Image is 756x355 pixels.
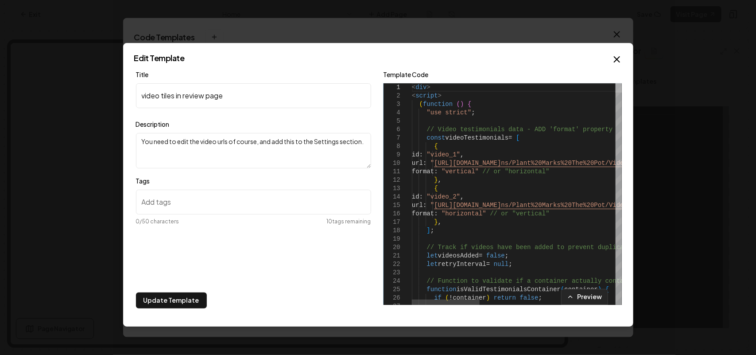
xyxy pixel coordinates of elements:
[384,277,400,285] div: 24
[426,286,456,293] span: function
[384,168,400,176] div: 11
[426,109,471,116] span: "use strict"
[426,252,438,259] span: let
[384,117,400,125] div: 5
[460,193,464,200] span: ,
[384,125,400,134] div: 6
[419,193,423,200] span: :
[430,202,434,209] span: "
[434,168,438,175] span: :
[471,109,475,116] span: ;
[438,252,478,259] span: videosAdded
[384,92,400,100] div: 2
[384,235,400,243] div: 19
[613,277,683,285] span: ntains testimonials
[479,252,482,259] span: =
[490,210,549,217] span: // or "vertical"
[445,134,508,141] span: videoTestimonials
[598,286,601,293] span: )
[516,134,520,141] span: [
[434,202,501,209] span: [URL][DOMAIN_NAME]
[384,176,400,184] div: 12
[561,289,608,305] button: Preview
[501,160,690,167] span: ns/Plant%20Marks%20The%20Pot/Video%[DATE]%2015%2020
[384,100,400,109] div: 3
[136,293,207,308] button: Update Template
[412,160,423,167] span: url
[456,101,460,108] span: (
[605,286,609,293] span: {
[136,190,371,215] input: Add tags
[426,244,613,251] span: // Track if videos have been added to prevent dupl
[384,285,400,294] div: 25
[456,286,560,293] span: isValidTestimonialsContainer
[412,202,423,209] span: url
[434,160,501,167] span: [URL][DOMAIN_NAME]
[136,177,150,185] label: Tags
[384,184,400,193] div: 13
[493,261,508,268] span: null
[508,134,512,141] span: =
[434,185,438,192] span: {
[434,218,438,226] span: }
[567,292,602,301] span: Preview
[426,134,445,141] span: const
[426,84,430,91] span: >
[136,133,371,168] textarea: You need to edit the video urls of course, and add this to the Settings section.
[384,201,400,210] div: 15
[468,101,471,108] span: {
[505,252,508,259] span: ;
[412,168,434,175] span: format
[442,168,479,175] span: "vertical"
[430,160,434,167] span: "
[384,151,400,159] div: 9
[384,70,429,78] label: Template Code
[419,101,423,108] span: (
[412,84,415,91] span: <
[426,261,438,268] span: let
[415,84,426,91] span: div
[384,210,400,218] div: 16
[384,109,400,117] div: 4
[460,151,464,158] span: ,
[384,226,400,235] div: 18
[412,151,419,158] span: id
[384,193,400,201] div: 14
[415,92,438,99] span: script
[508,261,512,268] span: ;
[419,151,423,158] span: :
[482,168,549,175] span: // or "horizontal"
[384,142,400,151] div: 8
[412,210,434,217] span: format
[134,54,622,62] h2: Edit Template
[438,176,441,183] span: ,
[412,92,415,99] span: <
[438,92,441,99] span: >
[501,202,690,209] span: ns/Plant%20Marks%20The%20Pot/Video%[DATE]%2015%2020
[384,243,400,252] div: 20
[460,101,464,108] span: )
[564,286,598,293] span: container
[430,227,434,234] span: ;
[426,193,460,200] span: "video_2"
[426,227,430,234] span: ]
[384,252,400,260] div: 21
[561,286,564,293] span: (
[434,176,438,183] span: }
[412,193,419,200] span: id
[136,218,179,225] span: 0 /50 characters
[426,151,460,158] span: "video_1"
[438,261,486,268] span: retryInterval
[486,261,490,268] span: =
[426,126,613,133] span: // Video testimonials data - ADD 'format' property
[384,269,400,277] div: 23
[442,210,486,217] span: "horizontal"
[613,244,635,251] span: icates
[423,101,453,108] span: function
[384,83,400,92] div: 1
[438,218,441,226] span: ,
[384,134,400,142] div: 7
[426,277,613,285] span: // Function to validate if a container actually co
[384,159,400,168] div: 10
[384,218,400,226] div: 17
